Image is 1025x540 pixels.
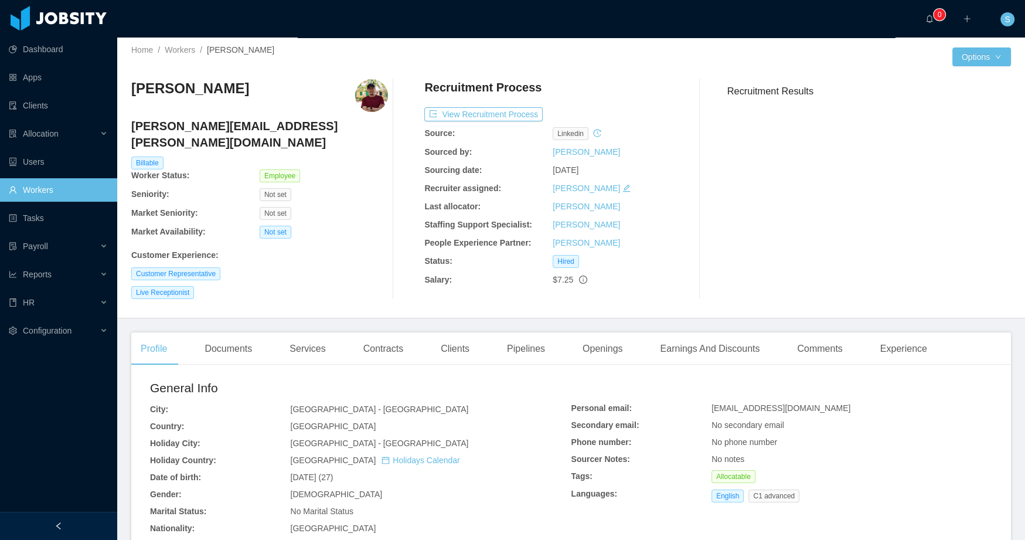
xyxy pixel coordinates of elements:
i: icon: line-chart [9,270,17,279]
b: Gender: [150,490,182,499]
i: icon: solution [9,130,17,138]
div: Comments [788,332,852,365]
b: Languages: [571,489,618,498]
span: [GEOGRAPHIC_DATA] [290,422,376,431]
span: Billable [131,157,164,169]
span: [GEOGRAPHIC_DATA] [290,456,459,465]
span: C1 advanced [748,490,799,502]
b: Customer Experience : [131,250,219,260]
a: Workers [165,45,195,55]
span: No notes [711,454,744,464]
div: Openings [573,332,632,365]
a: [PERSON_NAME] [553,202,620,211]
span: Customer Representative [131,267,220,280]
b: Market Availability: [131,227,206,236]
h2: General Info [150,379,571,398]
i: icon: file-protect [9,242,17,250]
i: icon: book [9,298,17,307]
span: Not set [260,207,291,220]
h3: Recruitment Results [727,84,1011,99]
h3: [PERSON_NAME] [131,79,249,98]
span: [DATE] [553,165,578,175]
span: English [711,490,744,502]
b: Recruiter assigned: [424,184,501,193]
span: Allocation [23,129,59,138]
b: Market Seniority: [131,208,198,218]
b: Status: [424,256,452,266]
a: [PERSON_NAME] [553,147,620,157]
span: Reports [23,270,52,279]
span: HR [23,298,35,307]
b: Salary: [424,275,452,284]
span: No phone number [711,437,777,447]
a: icon: exportView Recruitment Process [424,110,543,119]
b: Personal email: [571,403,632,413]
b: Marital Status: [150,507,206,516]
div: Pipelines [498,332,554,365]
span: Hired [553,255,579,268]
a: icon: pie-chartDashboard [9,38,108,61]
span: No secondary email [711,420,784,430]
sup: 0 [934,9,945,21]
b: Last allocator: [424,202,481,211]
span: [DEMOGRAPHIC_DATA] [290,490,382,499]
b: Tags: [571,471,592,481]
span: / [200,45,202,55]
b: Phone number: [571,437,632,447]
i: icon: calendar [382,456,390,464]
b: Date of birth: [150,473,201,482]
h4: [PERSON_NAME][EMAIL_ADDRESS][PERSON_NAME][DOMAIN_NAME] [131,118,388,151]
b: Holiday City: [150,439,200,448]
div: Earnings And Discounts [651,332,769,365]
b: Sourcing date: [424,165,482,175]
div: Contracts [354,332,413,365]
span: No Marital Status [290,507,353,516]
span: [GEOGRAPHIC_DATA] [290,524,376,533]
div: Clients [431,332,479,365]
img: ff495b20-96d6-464f-bf08-e354d6f5f2d4_681e639dcf0d0-400w.png [355,79,388,112]
span: Configuration [23,326,71,335]
div: Documents [195,332,261,365]
button: icon: exportView Recruitment Process [424,107,543,121]
h4: Recruitment Process [424,79,542,96]
a: icon: appstoreApps [9,66,108,89]
span: S [1004,12,1010,26]
span: Allocatable [711,470,755,483]
button: Optionsicon: down [952,47,1011,66]
span: info-circle [579,276,587,284]
a: icon: userWorkers [9,178,108,202]
b: Staffing Support Specialist: [424,220,532,229]
span: [PERSON_NAME] [207,45,274,55]
b: Holiday Country: [150,456,216,465]
span: Not set [260,188,291,201]
span: [GEOGRAPHIC_DATA] - [GEOGRAPHIC_DATA] [290,405,468,414]
b: City: [150,405,168,414]
span: / [158,45,160,55]
a: [PERSON_NAME] [553,220,620,229]
i: icon: history [593,129,601,137]
span: Live Receptionist [131,286,194,299]
i: icon: setting [9,327,17,335]
span: $7.25 [553,275,573,284]
span: [DATE] (27) [290,473,333,482]
b: Worker Status: [131,171,189,180]
a: icon: robotUsers [9,150,108,174]
b: Country: [150,422,184,431]
a: icon: calendarHolidays Calendar [382,456,459,465]
div: Profile [131,332,176,365]
span: Employee [260,169,300,182]
span: Payroll [23,242,48,251]
b: Sourcer Notes: [571,454,630,464]
span: linkedin [553,127,588,140]
a: Home [131,45,153,55]
a: [PERSON_NAME] [553,238,620,247]
span: [GEOGRAPHIC_DATA] - [GEOGRAPHIC_DATA] [290,439,468,448]
span: [EMAIL_ADDRESS][DOMAIN_NAME] [711,403,850,413]
span: Not set [260,226,291,239]
b: People Experience Partner: [424,238,531,247]
i: icon: plus [963,15,971,23]
b: Secondary email: [571,420,639,430]
b: Seniority: [131,189,169,199]
a: icon: profileTasks [9,206,108,230]
b: Nationality: [150,524,195,533]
